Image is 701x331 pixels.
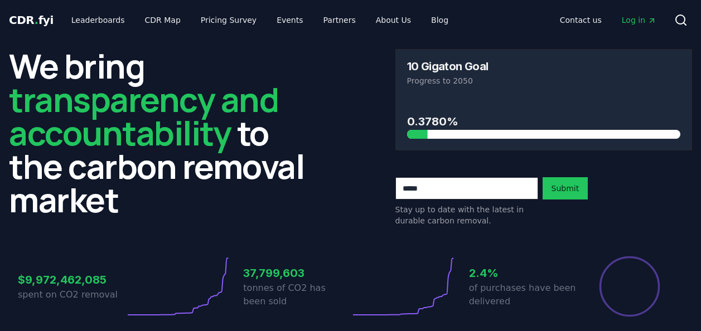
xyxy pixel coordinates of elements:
[543,177,588,199] button: Submit
[18,288,125,301] p: spent on CO2 removal
[469,265,576,281] h3: 2.4%
[367,10,420,30] a: About Us
[622,14,656,26] span: Log in
[422,10,457,30] a: Blog
[9,49,306,216] h2: We bring to the carbon removal market
[9,12,54,28] a: CDR.fyi
[62,10,457,30] nav: Main
[268,10,312,30] a: Events
[598,255,661,318] div: Percentage of sales delivered
[551,10,611,30] a: Contact us
[243,281,350,308] p: tonnes of CO2 has been sold
[315,10,365,30] a: Partners
[243,265,350,281] h3: 37,799,603
[395,204,538,226] p: Stay up to date with the latest in durable carbon removal.
[407,61,489,72] h3: 10 Gigaton Goal
[192,10,265,30] a: Pricing Survey
[613,10,665,30] a: Log in
[551,10,665,30] nav: Main
[9,13,54,27] span: CDR fyi
[35,13,38,27] span: .
[407,113,681,130] h3: 0.3780%
[9,76,278,155] span: transparency and accountability
[136,10,190,30] a: CDR Map
[469,281,576,308] p: of purchases have been delivered
[407,75,681,86] p: Progress to 2050
[62,10,134,30] a: Leaderboards
[18,271,125,288] h3: $9,972,462,085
